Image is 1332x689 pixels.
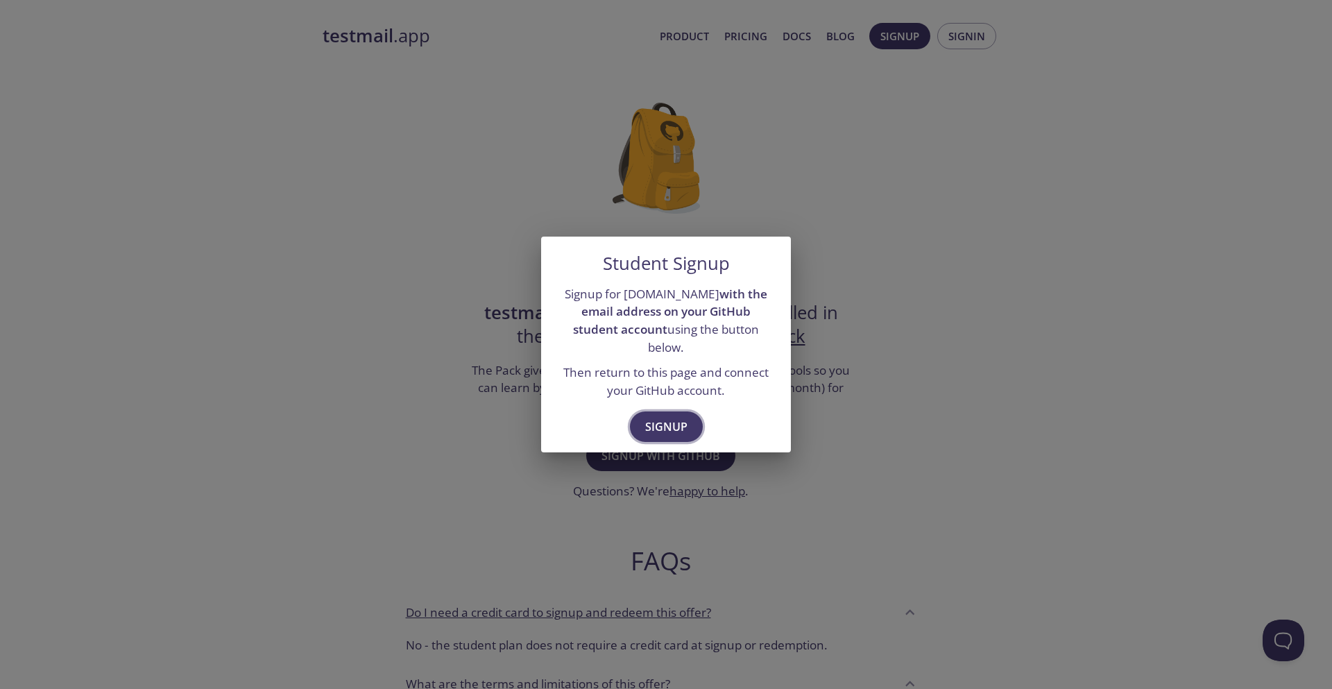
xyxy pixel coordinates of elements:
p: Signup for [DOMAIN_NAME] using the button below. [558,285,774,357]
p: Then return to this page and connect your GitHub account. [558,364,774,399]
span: Signup [645,417,688,436]
h5: Student Signup [603,253,730,274]
button: Signup [630,411,703,442]
strong: with the email address on your GitHub student account [573,286,767,337]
